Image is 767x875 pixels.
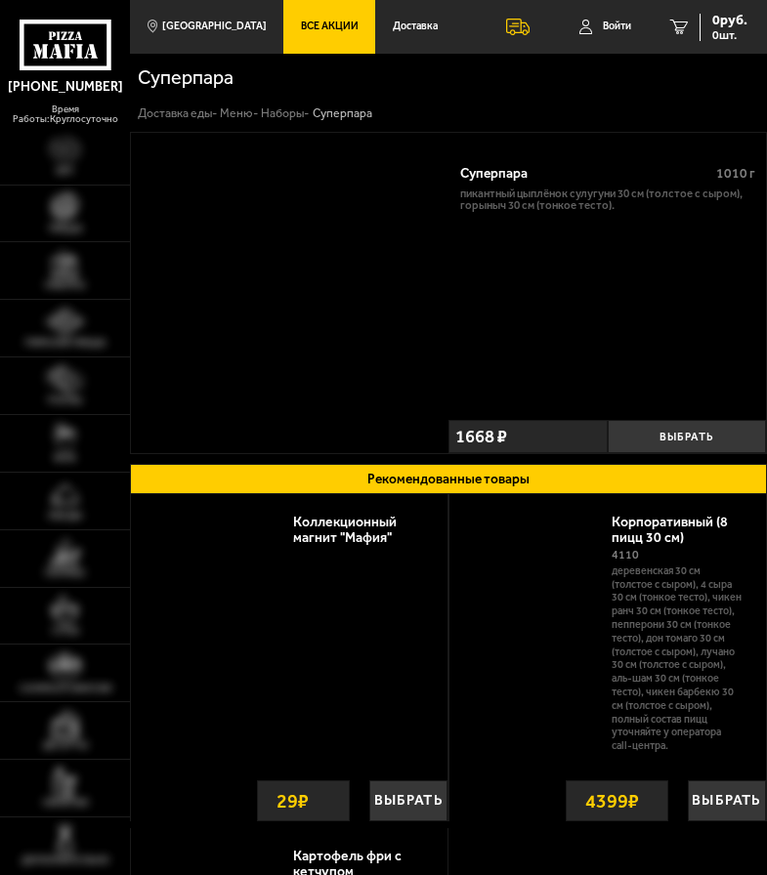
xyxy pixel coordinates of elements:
strong: 4399 ₽ [580,781,644,820]
span: 4110 [612,548,639,562]
a: Суперпара [131,133,448,453]
span: Наборы [45,281,85,291]
span: Горячее [45,569,86,579]
span: Войти [603,21,631,32]
span: 0 руб. [712,14,747,27]
span: Доставка [393,21,438,32]
span: 1668 ₽ [455,428,507,445]
h1: Суперпара [138,68,386,88]
button: Выбрать [369,780,447,821]
span: Обеды [48,512,82,521]
span: Десерты [43,741,88,751]
span: Дополнительно [21,856,109,866]
div: Суперпара [313,106,372,122]
button: Выбрать [608,420,766,453]
span: Салаты и закуски [20,685,111,694]
span: Все Акции [301,21,359,32]
p: Деревенская 30 см (толстое с сыром), 4 сыра 30 см (тонкое тесто), Чикен Ранч 30 см (тонкое тесто)... [612,564,742,761]
span: Супы [52,627,79,637]
div: Суперпара [460,166,703,183]
span: WOK [54,454,76,464]
button: Выбрать [688,780,766,821]
span: Пицца [49,225,82,234]
a: Корпоративный (8 пицц 30 см) [612,514,728,546]
span: [GEOGRAPHIC_DATA] [162,21,267,32]
a: Доставка еды- [138,106,217,120]
span: Напитки [43,799,88,809]
span: 0 шт. [712,29,747,41]
p: Пикантный цыплёнок сулугуни 30 см (толстое с сыром), Горыныч 30 см (тонкое тесто). [460,187,755,212]
span: Роллы [48,396,82,406]
a: Меню- [220,106,258,120]
a: Наборы- [261,106,309,120]
span: Хит [56,167,74,177]
button: Рекомендованные товары [130,464,767,494]
a: Коллекционный магнит "Мафия" [293,514,406,546]
strong: 29 ₽ [272,781,325,820]
span: Римская пицца [25,339,106,349]
span: 1010 г [716,165,755,182]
